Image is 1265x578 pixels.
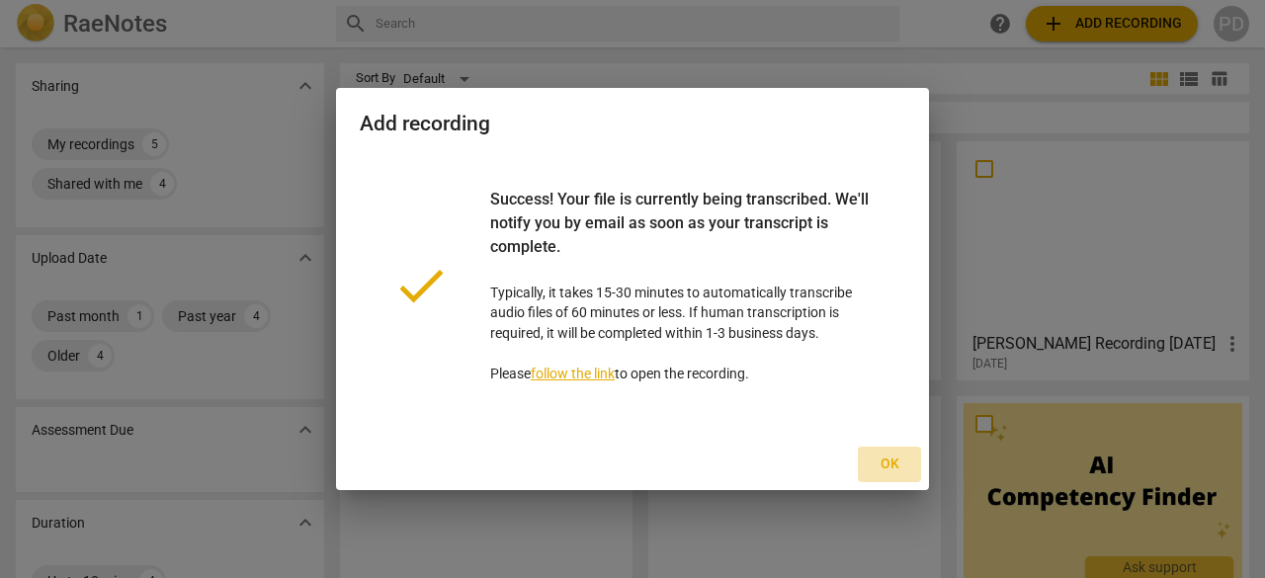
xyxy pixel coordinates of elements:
[360,112,905,136] h2: Add recording
[391,256,451,315] span: done
[531,366,615,381] a: follow the link
[490,188,874,384] p: Typically, it takes 15-30 minutes to automatically transcribe audio files of 60 minutes or less. ...
[858,447,921,482] button: Ok
[490,188,874,283] div: Success! Your file is currently being transcribed. We'll notify you by email as soon as your tran...
[874,454,905,474] span: Ok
